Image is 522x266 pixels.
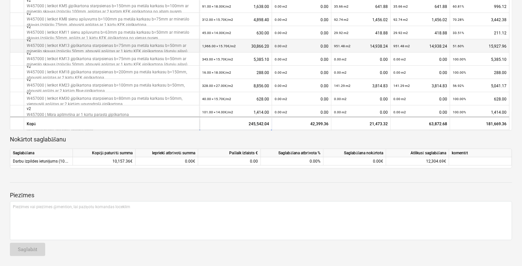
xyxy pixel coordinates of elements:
[272,117,331,130] div: 42,399.36
[27,64,197,69] p: v2
[489,234,522,266] iframe: Chat Widget
[202,105,269,119] div: 1,414.00
[275,5,287,8] small: 0.00 m2
[334,26,388,40] div: 418.88
[10,135,512,143] p: Nokārtot saglabāšanu
[453,18,464,21] small: 70.28%
[202,13,269,26] div: 4,898.40
[275,26,328,40] div: 0.00
[24,117,200,130] div: Kopā
[261,157,323,166] div: 0.00%
[393,18,408,21] small: 92.74 m2
[393,57,406,61] small: 0.00 m2
[73,149,136,157] div: Kopējā paturētā summa
[202,57,233,61] small: 343.00 × 15.70€ / m2
[27,30,197,41] p: W457000 | Ierīkot KM11 sienu apšuvums b=63mm pa metāla karkasu b=50mm ar minerālo skaņas izolācij...
[275,84,287,88] small: 0.00 m2
[334,105,388,119] div: 0.00
[393,92,447,106] div: 0.00
[393,44,410,48] small: 951.48 m2
[27,24,197,30] p: v2
[334,117,388,131] div: 21,473.32
[202,44,236,48] small: 1,966.00 × 15.70€ / m2
[275,71,287,74] small: 0.00 m2
[334,18,349,21] small: 92.74 m2
[261,149,323,157] div: Saglabāšana atbrīvota %
[453,84,464,88] small: 56.92%
[275,53,328,66] div: 0.00
[27,3,197,15] p: W457000 | Ierīkot KM5 ģipškartona starpsienas b=150mm pa metāla karkasu b=100mm ar minerālo skaņa...
[27,69,197,81] p: W457000 | Ierīkot KM18 ģipškartona starpsienas b=200mm pa metāla karkasu b=150mm, abpusēji apšūta...
[10,191,512,199] p: Piezīmes
[393,39,447,53] div: 14,938.24
[386,157,449,166] div: 12,304.69€
[201,157,258,166] div: 0.00
[334,110,347,114] small: 0.00 m2
[10,157,73,166] div: Darbu izpildes ieturējums (10.00%)
[393,66,447,79] div: 0.00
[334,66,388,79] div: 0.00
[393,79,447,93] div: 3,814.83
[334,53,388,66] div: 0.00
[334,44,351,48] small: 951.48 m2
[453,26,507,40] div: 211.12
[27,43,197,54] p: W457000 | Ierīkot KM13 ģipškartona starpsienas b=75mm pa metāla karkasu b=50mm ar minerālo skaņas...
[453,97,466,101] small: 100.00%
[136,157,198,166] div: 0.00€
[202,66,269,79] div: 288.00
[202,39,269,53] div: 30,866.20
[10,149,73,157] div: Saglabāšana
[202,97,231,101] small: 40.00 × 15.70€ / m2
[275,39,328,53] div: 0.00
[275,97,287,101] small: 0.00 m2
[202,26,269,40] div: 630.00
[323,149,386,157] div: Saglabāšana nokārtota
[453,53,507,66] div: 5,385.10
[334,92,388,106] div: 0.00
[136,149,198,157] div: Iepriekš atbrīvotā summa
[334,84,351,88] small: 141.29 m2
[453,57,466,61] small: 100.00%
[393,105,447,119] div: 0.00
[198,149,261,157] div: Pašlaik izlaists €
[453,39,507,53] div: 15,927.96
[453,44,464,48] small: 51.60%
[275,110,287,114] small: 0.00 m2
[202,92,269,106] div: 628.00
[334,97,347,101] small: 0.00 m2
[334,13,388,26] div: 1,456.02
[393,84,410,88] small: 141.29 m2
[393,97,406,101] small: 0.00 m2
[275,79,328,93] div: 0.00
[275,105,328,119] div: 0.00
[275,66,328,79] div: 0.00
[27,90,197,96] p: v2
[393,26,447,40] div: 418.88
[449,149,512,157] div: komentēt
[202,5,231,8] small: 91.00 × 18.00€ / m2
[334,31,349,35] small: 29.92 m2
[453,79,507,93] div: 5,041.17
[275,31,287,35] small: 0.00 m2
[334,5,349,8] small: 35.66 m2
[453,71,466,74] small: 100.00%
[202,71,231,74] small: 16.00 × 18.00€ / m2
[27,11,197,17] p: v2
[275,44,287,48] small: 0.00 m2
[202,110,233,114] small: 101.00 × 14.00€ / m2
[453,105,507,119] div: 1,414.00
[450,117,509,130] div: 181,669.36
[275,13,328,26] div: 0.00
[453,110,466,114] small: 100.00%
[334,57,347,61] small: 0.00 m2
[202,18,233,21] small: 312.00 × 15.70€ / m2
[27,96,197,107] p: W457000 | Ierīkot KM30 ģipškartona starpsienas b=80mm pa metāla karkasu b=50mm, vienpusēji apšūta...
[453,92,507,106] div: 628.00
[453,31,464,35] small: 33.51%
[27,83,197,94] p: W457000 | Ierīkot KM23 ģipškartona starpsienas b=100mm pa metāla karkasu b=50mm, abpusēji apšūts ...
[453,5,464,8] small: 60.81%
[334,79,388,93] div: 3,814.83
[202,31,231,35] small: 45.00 × 14.00€ / m2
[393,110,406,114] small: 0.00 m2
